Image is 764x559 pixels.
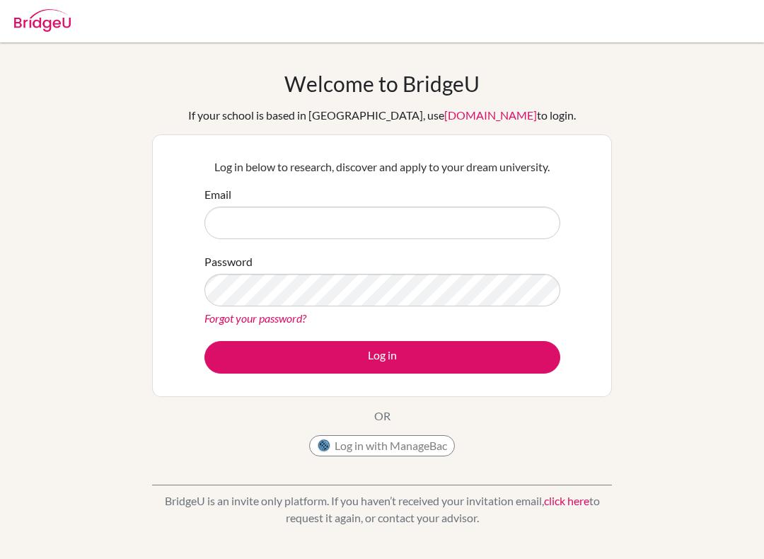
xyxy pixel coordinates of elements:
a: Forgot your password? [204,311,306,325]
div: If your school is based in [GEOGRAPHIC_DATA], use to login. [188,107,576,124]
button: Log in with ManageBac [309,435,455,456]
h1: Welcome to BridgeU [284,71,480,96]
p: BridgeU is an invite only platform. If you haven’t received your invitation email, to request it ... [152,492,612,526]
img: Bridge-U [14,9,71,32]
a: click here [544,494,589,507]
label: Email [204,186,231,203]
label: Password [204,253,253,270]
p: OR [374,408,390,425]
p: Log in below to research, discover and apply to your dream university. [204,159,560,175]
button: Log in [204,341,560,374]
a: [DOMAIN_NAME] [444,108,537,122]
